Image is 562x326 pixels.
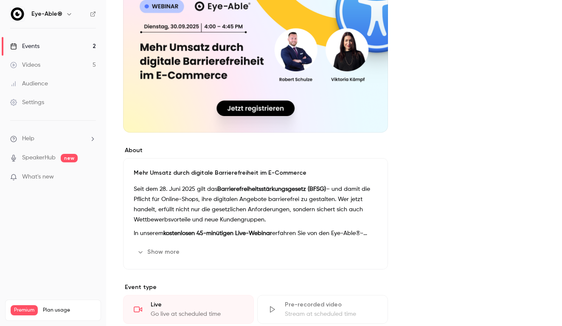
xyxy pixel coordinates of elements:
[151,300,243,309] div: Live
[123,283,388,292] p: Event type
[134,169,377,177] p: Mehr Umsatz durch digitale Barrierefreiheit im E-Commerce
[134,184,377,225] p: Seit dem 28. Juni 2025 gilt das – und damit die Pflicht für Online-Shops, ihre digitalen Angebote...
[31,10,62,18] h6: Eye-Able®
[217,186,326,192] strong: Barrierefreiheitsstärkungsgesetz (BFSG)
[10,98,44,107] div: Settings
[22,134,34,143] span: Help
[134,228,377,238] p: In unserem erfahren Sie von den Eye-Able®-Expert:innen :
[10,79,48,88] div: Audience
[134,245,185,259] button: Show more
[151,310,243,318] div: Go live at scheduled time
[123,146,388,155] label: About
[123,295,254,324] div: LiveGo live at scheduled time
[43,307,96,314] span: Plan usage
[11,7,24,21] img: Eye-Able®
[61,154,78,162] span: new
[257,295,388,324] div: Pre-recorded videoStream at scheduled time
[22,153,56,162] a: SpeakerHub
[11,305,38,315] span: Premium
[22,173,54,181] span: What's new
[10,134,96,143] li: help-dropdown-opener
[10,42,39,51] div: Events
[10,61,40,69] div: Videos
[285,300,377,309] div: Pre-recorded video
[163,230,272,236] strong: kostenlosen 45-minütigen Live-Webinar
[285,310,377,318] div: Stream at scheduled time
